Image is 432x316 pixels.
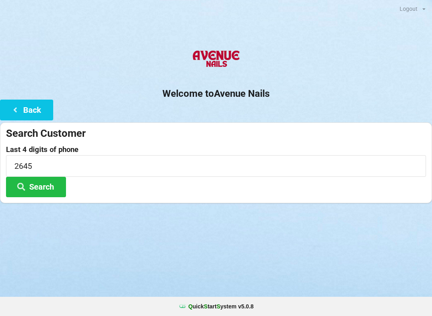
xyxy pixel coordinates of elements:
div: Search Customer [6,127,426,140]
span: S [204,303,208,310]
span: S [216,303,220,310]
b: uick tart ystem v 5.0.8 [188,302,254,310]
span: Q [188,303,193,310]
input: 0000 [6,155,426,176]
label: Last 4 digits of phone [6,146,426,154]
button: Search [6,177,66,197]
div: Logout [400,6,418,12]
img: favicon.ico [178,302,186,310]
img: AvenueNails-Logo.png [189,44,242,76]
